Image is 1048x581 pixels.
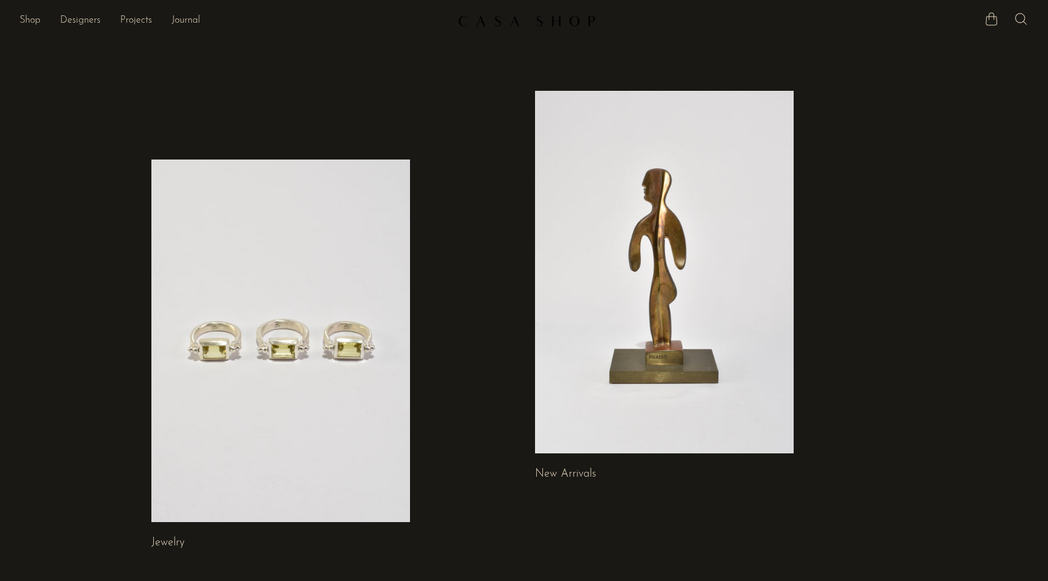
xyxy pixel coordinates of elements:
[20,10,448,31] nav: Desktop navigation
[20,10,448,31] ul: NEW HEADER MENU
[172,13,200,29] a: Journal
[151,537,184,548] a: Jewelry
[120,13,152,29] a: Projects
[535,469,596,480] a: New Arrivals
[20,13,40,29] a: Shop
[60,13,101,29] a: Designers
